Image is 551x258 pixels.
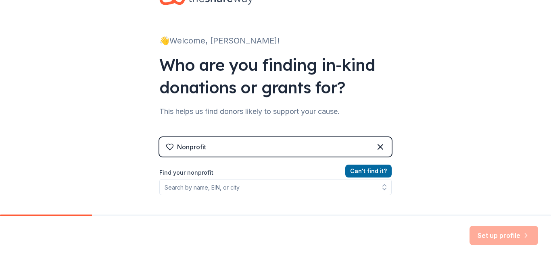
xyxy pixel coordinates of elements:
div: 👋 Welcome, [PERSON_NAME]! [159,34,392,47]
input: Search by name, EIN, or city [159,179,392,195]
button: Can't find it? [345,165,392,178]
div: Nonprofit [177,142,206,152]
div: This helps us find donors likely to support your cause. [159,105,392,118]
div: Who are you finding in-kind donations or grants for? [159,54,392,99]
label: Find your nonprofit [159,168,392,178]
